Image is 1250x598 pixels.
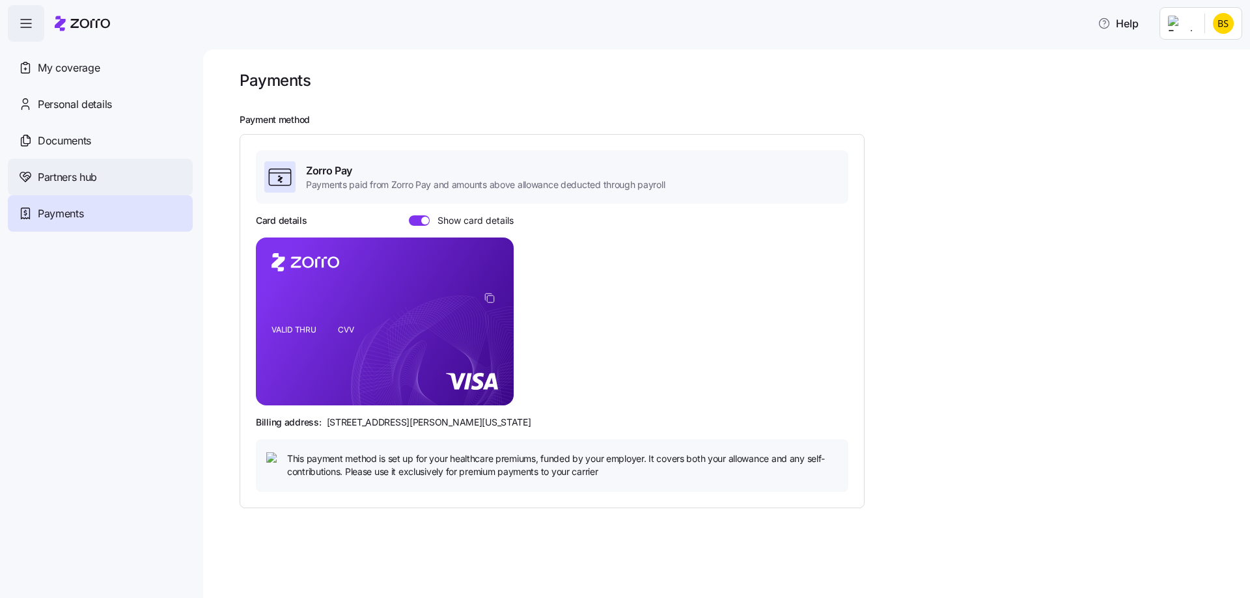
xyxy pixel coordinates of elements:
a: My coverage [8,49,193,86]
h3: Card details [256,214,307,227]
img: icon bulb [266,452,282,468]
button: Help [1087,10,1149,36]
span: My coverage [38,60,100,76]
span: [STREET_ADDRESS][PERSON_NAME][US_STATE] [327,416,531,429]
span: Partners hub [38,169,97,185]
span: Zorro Pay [306,163,665,179]
a: Partners hub [8,159,193,195]
img: Employer logo [1168,16,1194,31]
span: Billing address: [256,416,322,429]
span: Help [1098,16,1139,31]
h2: Payment method [240,114,1232,126]
span: Show card details [430,215,514,226]
span: This payment method is set up for your healthcare premiums, funded by your employer. It covers bo... [287,452,838,479]
img: 34b2d4ff55377a3a946c180432309fc3 [1213,13,1234,34]
tspan: CVV [338,325,354,334]
h1: Payments [240,70,311,90]
span: Documents [38,133,91,149]
span: Personal details [38,96,112,113]
a: Payments [8,195,193,232]
a: Documents [8,122,193,159]
button: copy-to-clipboard [484,292,495,304]
span: Payments paid from Zorro Pay and amounts above allowance deducted through payroll [306,178,665,191]
span: Payments [38,206,83,222]
a: Personal details [8,86,193,122]
tspan: VALID THRU [271,325,316,334]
